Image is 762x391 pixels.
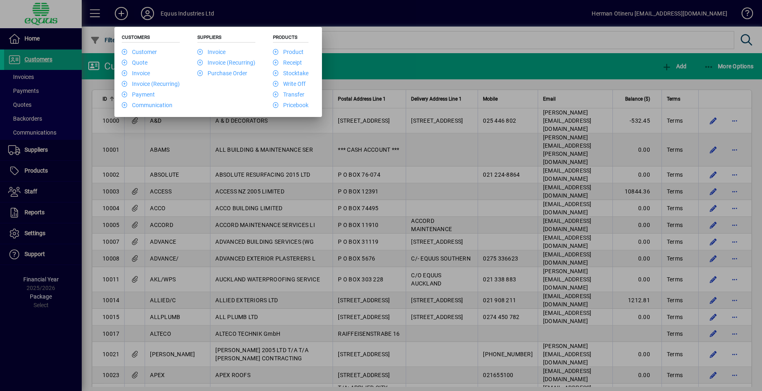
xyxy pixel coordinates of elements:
a: Purchase Order [197,70,247,76]
a: Transfer [273,91,304,98]
a: Customer [122,49,157,55]
a: Receipt [273,59,302,66]
a: Invoice (Recurring) [122,81,180,87]
a: Invoice [122,70,150,76]
a: Pricebook [273,102,308,108]
h5: Products [273,34,308,43]
h5: Suppliers [197,34,255,43]
h5: Customers [122,34,180,43]
a: Invoice (Recurring) [197,59,255,66]
a: Invoice [197,49,226,55]
a: Stocktake [273,70,308,76]
a: Payment [122,91,155,98]
a: Product [273,49,304,55]
a: Quote [122,59,147,66]
a: Write Off [273,81,306,87]
a: Communication [122,102,172,108]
